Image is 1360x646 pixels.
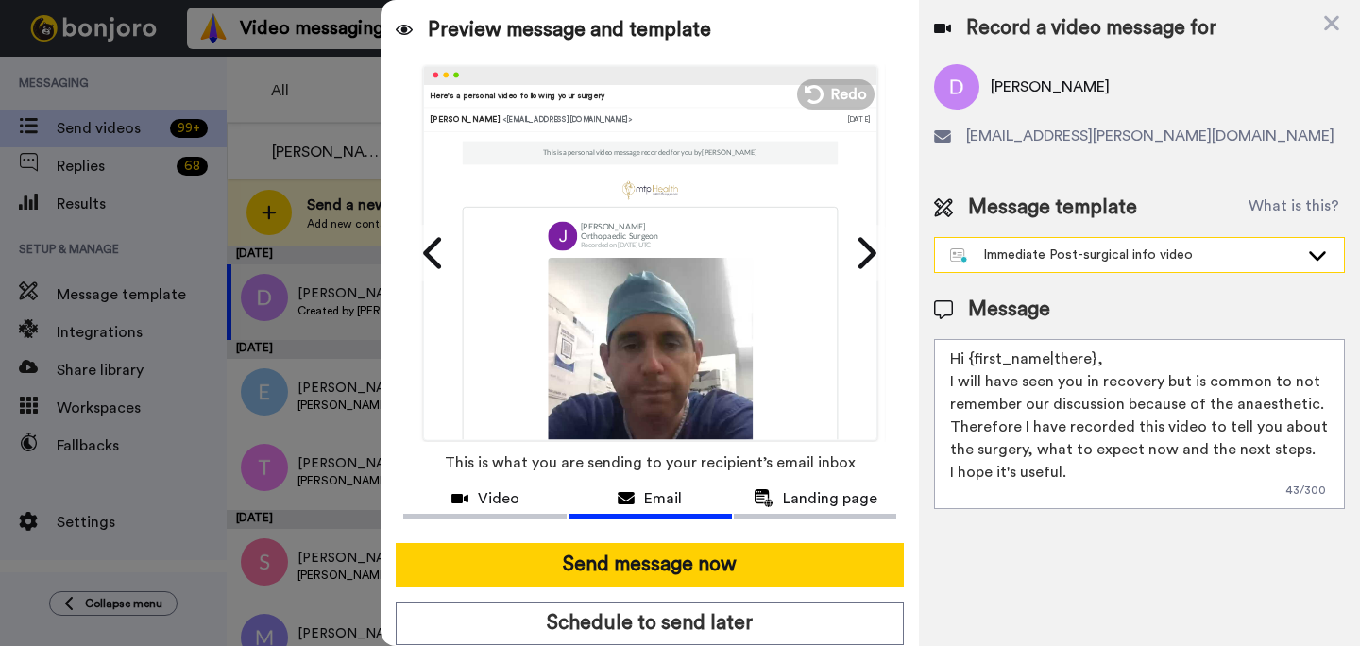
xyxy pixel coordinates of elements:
div: [PERSON_NAME] [430,113,847,125]
span: Message [968,296,1050,324]
img: 9k= [548,257,753,462]
textarea: Hi {first_name|there}, I will have seen you in recovery but is common to not remember our discuss... [934,339,1345,509]
span: Email [644,487,682,510]
div: [DATE] [846,113,870,125]
button: Schedule to send later [396,602,904,645]
img: nextgen-template.svg [950,248,968,263]
span: Message template [968,194,1137,222]
span: Landing page [783,487,877,510]
span: Video [478,487,519,510]
img: AATXAJyg8ucWaqR3qXsjqopWeOisTT1W69xcs-1Qe9aC=s96-c [548,221,577,250]
div: Immediate Post-surgical info video [950,246,1299,264]
p: Orthopaedic Surgeon [581,231,658,241]
button: What is this? [1243,194,1345,222]
img: a97285ef-e72e-44f2-b1ca-7aeecc5a3e77 [621,179,679,200]
p: Recorded on [DATE] UTC [581,240,658,249]
p: This is a personal video message recorded for you by [PERSON_NAME] [543,148,757,158]
span: [EMAIL_ADDRESS][PERSON_NAME][DOMAIN_NAME] [966,125,1334,147]
button: Send message now [396,543,904,586]
p: [PERSON_NAME] [581,222,658,231]
span: This is what you are sending to your recipient’s email inbox [445,442,856,484]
